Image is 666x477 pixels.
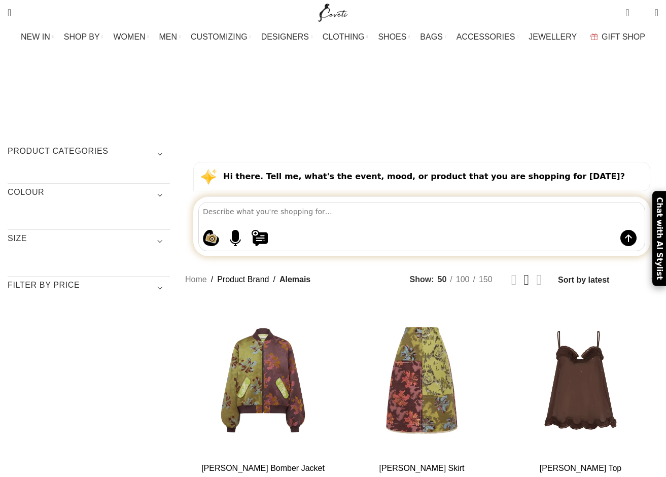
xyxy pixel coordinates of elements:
[503,302,658,458] a: Carmelo Silk Top
[185,302,341,458] a: Adriana Jacquard Bomber Jacket
[602,32,645,42] span: GIFT SHOP
[637,3,647,23] div: My Wishlist
[8,187,170,204] h3: COLOUR
[344,302,500,458] a: Adriana Jacquard Skirt
[3,27,663,47] div: Main navigation
[590,27,645,47] a: GIFT SHOP
[378,32,406,42] span: SHOES
[3,3,16,23] a: Search
[323,27,368,47] a: CLOTHING
[261,32,309,42] span: DESIGNERS
[420,32,442,42] span: BAGS
[8,146,170,163] h3: Product categories
[379,464,464,472] a: [PERSON_NAME] Skirt
[64,32,100,42] span: SHOP BY
[21,27,54,47] a: NEW IN
[159,27,181,47] a: MEN
[8,233,170,250] h3: SIZE
[378,27,410,47] a: SHOES
[191,27,251,47] a: CUSTOMIZING
[620,3,634,23] a: 0
[159,32,178,42] span: MEN
[114,27,149,47] a: WOMEN
[114,32,146,42] span: WOMEN
[420,27,446,47] a: BAGS
[316,8,350,16] a: Site logo
[639,10,647,18] span: 0
[626,5,634,13] span: 0
[540,464,622,472] a: [PERSON_NAME] Top
[191,32,248,42] span: CUSTOMIZING
[457,27,519,47] a: ACCESSORIES
[8,280,170,297] h3: Filter by price
[529,32,577,42] span: JEWELLERY
[323,32,365,42] span: CLOTHING
[457,32,515,42] span: ACCESSORIES
[529,27,580,47] a: JEWELLERY
[64,27,103,47] a: SHOP BY
[21,32,50,42] span: NEW IN
[590,33,598,40] img: GiftBag
[261,27,312,47] a: DESIGNERS
[201,464,325,472] a: [PERSON_NAME] Bomber Jacket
